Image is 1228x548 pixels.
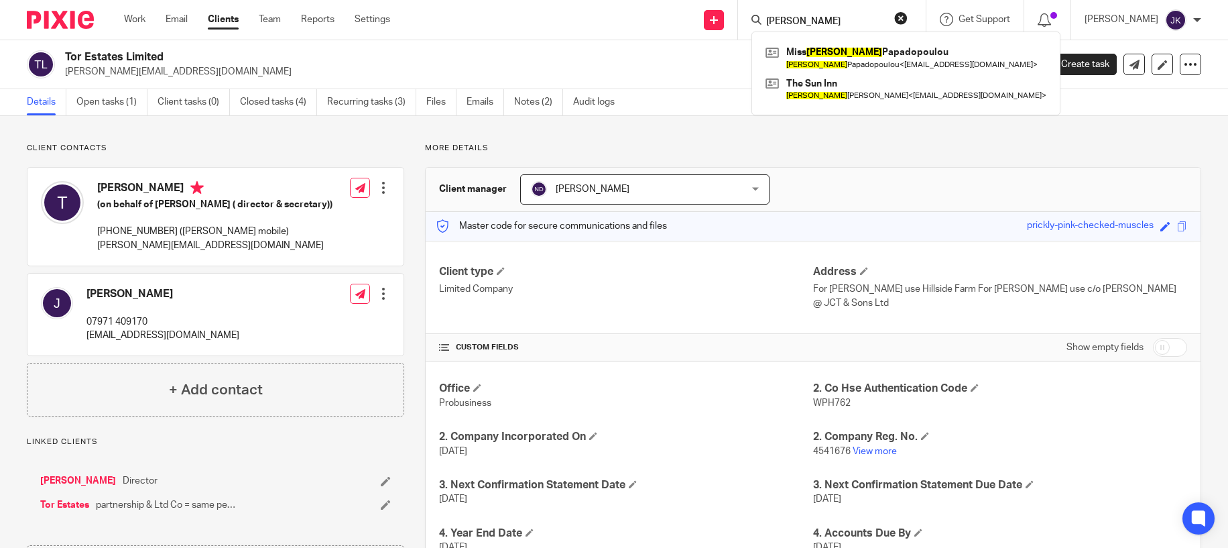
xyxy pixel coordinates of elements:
[439,447,467,456] span: [DATE]
[65,50,828,64] h2: Tor Estates Limited
[355,13,390,26] a: Settings
[40,498,89,512] a: Tor Estates
[813,430,1187,444] h4: 2. Company Reg. No.
[514,89,563,115] a: Notes (2)
[1027,219,1154,234] div: prickly-pink-checked-muscles
[27,143,404,154] p: Client contacts
[813,494,841,504] span: [DATE]
[65,65,1019,78] p: [PERSON_NAME][EMAIL_ADDRESS][DOMAIN_NAME]
[1039,54,1117,75] a: Create task
[41,181,84,224] img: svg%3E
[436,219,667,233] p: Master code for secure communications and files
[169,380,263,400] h4: + Add contact
[27,89,66,115] a: Details
[439,182,507,196] h3: Client manager
[1165,9,1186,31] img: svg%3E
[439,398,491,408] span: Probusiness
[27,50,55,78] img: svg%3E
[439,382,813,396] h4: Office
[208,13,239,26] a: Clients
[959,15,1010,24] span: Get Support
[97,225,332,238] p: [PHONE_NUMBER] ([PERSON_NAME] mobile)
[123,474,158,488] span: Director
[96,498,236,512] span: partnership & Ltd Co = same people
[158,89,230,115] a: Client tasks (0)
[259,13,281,26] a: Team
[27,437,404,447] p: Linked clients
[439,478,813,492] h4: 3. Next Confirmation Statement Date
[813,398,851,408] span: WPH762
[531,181,547,197] img: svg%3E
[439,527,813,541] h4: 4. Year End Date
[439,494,467,504] span: [DATE]
[439,342,813,353] h4: CUSTOM FIELDS
[190,181,204,195] i: Primary
[813,265,1187,279] h4: Address
[76,89,147,115] a: Open tasks (1)
[439,265,813,279] h4: Client type
[813,478,1187,492] h4: 3. Next Confirmation Statement Due Date
[40,474,116,488] a: [PERSON_NAME]
[327,89,416,115] a: Recurring tasks (3)
[813,282,1187,310] p: For [PERSON_NAME] use Hillside Farm For [PERSON_NAME] use c/o [PERSON_NAME] @ JCT & Sons Ltd
[301,13,334,26] a: Reports
[86,287,239,301] h4: [PERSON_NAME]
[97,181,332,198] h4: [PERSON_NAME]
[97,239,332,252] p: [PERSON_NAME][EMAIL_ADDRESS][DOMAIN_NAME]
[894,11,908,25] button: Clear
[86,315,239,329] p: 07971 409170
[166,13,188,26] a: Email
[813,447,851,456] span: 4541676
[439,430,813,444] h4: 2. Company Incorporated On
[1085,13,1158,26] p: [PERSON_NAME]
[439,282,813,296] p: Limited Company
[556,184,629,194] span: [PERSON_NAME]
[97,198,332,211] h5: (on behalf of [PERSON_NAME] ( director & secretary))
[853,447,897,456] a: View more
[240,89,317,115] a: Closed tasks (4)
[813,527,1187,541] h4: 4. Accounts Due By
[426,89,456,115] a: Files
[425,143,1201,154] p: More details
[124,13,145,26] a: Work
[41,287,73,319] img: svg%3E
[467,89,504,115] a: Emails
[765,16,885,28] input: Search
[573,89,625,115] a: Audit logs
[1066,341,1144,354] label: Show empty fields
[813,382,1187,396] h4: 2. Co Hse Authentication Code
[86,329,239,342] p: [EMAIL_ADDRESS][DOMAIN_NAME]
[27,11,94,29] img: Pixie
